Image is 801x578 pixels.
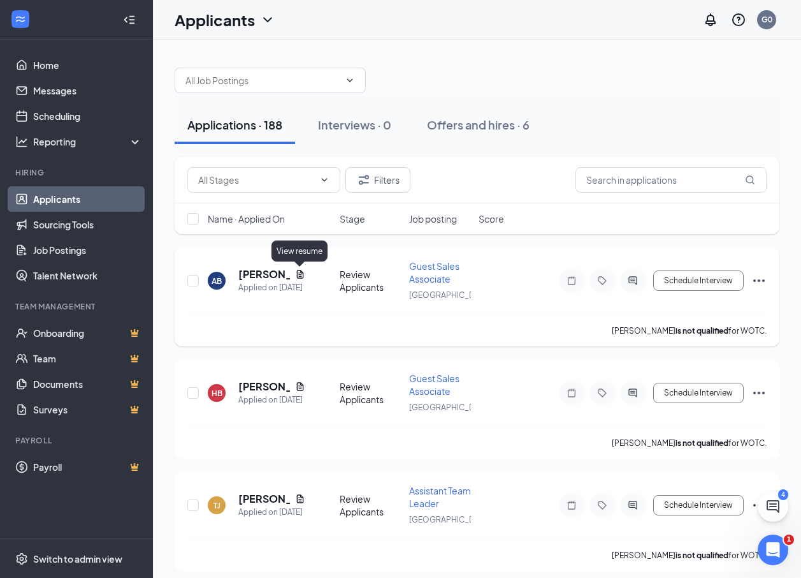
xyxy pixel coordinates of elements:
svg: QuestionInfo [731,12,746,27]
b: is not qualified [675,551,728,560]
div: Applied on [DATE] [238,506,305,519]
h5: [PERSON_NAME] [238,267,290,281]
b: is not qualified [675,438,728,448]
div: View resume [271,241,328,262]
div: Switch to admin view [33,552,122,565]
svg: ChevronDown [260,12,275,27]
svg: Note [564,276,579,286]
a: DocumentsCrown [33,371,142,397]
div: TJ [213,500,220,511]
svg: ChevronDown [319,175,329,185]
a: TeamCrown [33,346,142,371]
div: Payroll [15,435,140,446]
svg: Notifications [703,12,718,27]
svg: Ellipses [751,385,767,401]
svg: WorkstreamLogo [14,13,27,26]
svg: ActiveChat [625,500,640,510]
svg: ActiveChat [625,276,640,286]
div: G0 [761,14,772,25]
div: Applications · 188 [187,117,282,133]
svg: ChatActive [765,499,781,514]
svg: Ellipses [751,273,767,288]
svg: Note [564,500,579,510]
span: [GEOGRAPHIC_DATA] [409,290,490,300]
p: [PERSON_NAME] for WOTC. [612,550,767,561]
div: Team Management [15,301,140,312]
h5: [PERSON_NAME] [238,380,290,394]
span: Guest Sales Associate [409,373,459,397]
div: 4 [778,489,788,500]
svg: ActiveChat [625,388,640,398]
div: Hiring [15,167,140,178]
button: Schedule Interview [653,495,744,515]
input: Search in applications [575,167,767,193]
div: HB [212,388,222,399]
svg: Settings [15,552,28,565]
span: Job posting [409,212,457,225]
h1: Applicants [175,9,255,31]
span: Score [479,212,504,225]
svg: Tag [595,388,610,398]
p: [PERSON_NAME] for WOTC. [612,438,767,448]
input: All Job Postings [185,73,340,87]
button: ChatActive [758,491,788,522]
div: AB [212,276,222,286]
svg: Analysis [15,135,28,148]
svg: Document [295,494,305,504]
a: Messages [33,78,142,103]
svg: MagnifyingGlass [745,175,755,185]
h5: [PERSON_NAME] [238,492,290,506]
span: Guest Sales Associate [409,260,459,285]
a: Home [33,52,142,78]
span: [GEOGRAPHIC_DATA] [409,403,490,412]
span: 1 [784,535,794,545]
div: Offers and hires · 6 [427,117,530,133]
svg: ChevronDown [345,75,355,85]
button: Filter Filters [345,167,410,193]
span: Stage [340,212,365,225]
svg: Tag [595,500,610,510]
b: is not qualified [675,326,728,336]
span: Assistant Team Leader [409,485,471,509]
button: Schedule Interview [653,270,744,291]
svg: Document [295,382,305,392]
div: Review Applicants [340,268,401,293]
div: Review Applicants [340,493,401,518]
a: SurveysCrown [33,397,142,422]
svg: Filter [356,172,372,188]
svg: Note [564,388,579,398]
a: PayrollCrown [33,454,142,480]
div: Applied on [DATE] [238,281,305,294]
svg: Ellipses [751,498,767,513]
div: Applied on [DATE] [238,394,305,406]
a: Applicants [33,186,142,212]
iframe: Intercom live chat [758,535,788,565]
span: [GEOGRAPHIC_DATA] [409,515,490,524]
div: Reporting [33,135,143,148]
a: OnboardingCrown [33,320,142,346]
a: Talent Network [33,263,142,288]
p: [PERSON_NAME] for WOTC. [612,325,767,336]
input: All Stages [198,173,314,187]
svg: Document [295,269,305,279]
div: Review Applicants [340,380,401,406]
svg: Collapse [123,13,136,26]
button: Schedule Interview [653,383,744,403]
a: Job Postings [33,237,142,263]
a: Scheduling [33,103,142,129]
svg: Tag [595,276,610,286]
div: Interviews · 0 [318,117,391,133]
a: Sourcing Tools [33,212,142,237]
span: Name · Applied On [208,212,285,225]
